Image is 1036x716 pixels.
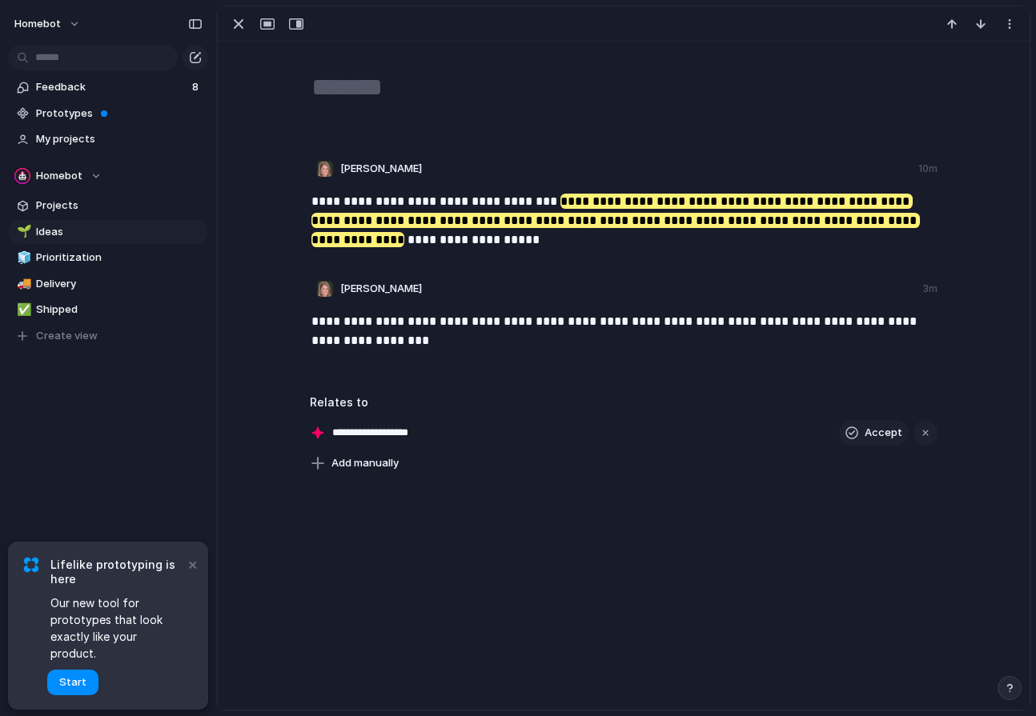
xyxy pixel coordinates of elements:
span: Delivery [36,276,203,292]
button: Start [47,670,98,695]
span: Prototypes [36,106,203,122]
button: Homebot [8,164,208,188]
span: Projects [36,198,203,214]
a: 🚚Delivery [8,272,208,296]
a: My projects [8,127,208,151]
span: Feedback [36,79,187,95]
button: 🧊 [14,250,30,266]
span: Prioritization [36,250,203,266]
div: 10m [918,162,938,176]
button: ✅ [14,302,30,318]
span: My projects [36,131,203,147]
button: 🌱 [14,224,30,240]
button: 🚚 [14,276,30,292]
a: ✅Shipped [8,298,208,322]
button: Dismiss [183,554,202,574]
button: Create view [8,324,208,348]
span: Shipped [36,302,203,318]
a: 🌱Ideas [8,220,208,244]
h3: Relates to [310,394,938,410]
span: Create view [36,328,98,344]
button: Accept [839,420,909,446]
span: Start [59,674,86,690]
span: [PERSON_NAME] [340,161,422,177]
span: Add manually [331,455,399,471]
a: Feedback8 [8,75,208,99]
span: Lifelike prototyping is here [50,558,184,586]
span: Homebot [14,16,61,32]
div: ✅ [17,301,28,319]
span: Ideas [36,224,203,240]
div: 🚚 [17,274,28,293]
span: Accept [865,425,902,441]
div: 3m [923,282,938,296]
span: 8 [192,79,202,95]
button: Add manually [304,452,405,474]
span: Homebot [36,168,82,184]
a: Projects [8,194,208,218]
div: 🌱 [17,222,28,241]
span: Our new tool for prototypes that look exactly like your product. [50,594,184,662]
div: 🧊 [17,249,28,267]
span: [PERSON_NAME] [340,281,422,297]
a: Prototypes [8,102,208,126]
a: 🧊Prioritization [8,246,208,270]
button: Homebot [7,11,89,37]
